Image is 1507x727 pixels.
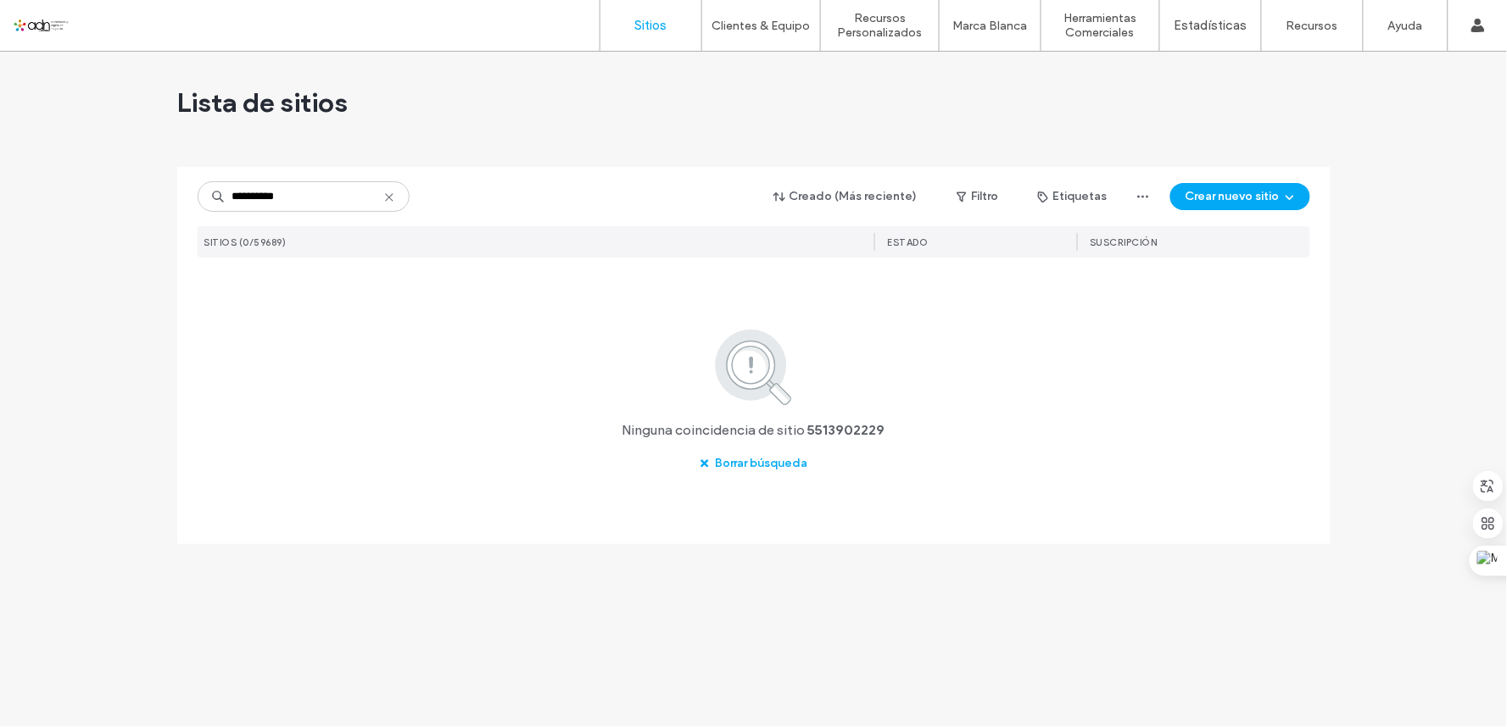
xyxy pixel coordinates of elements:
label: Herramientas Comerciales [1041,11,1159,40]
span: SITIOS (0/59689) [204,236,287,248]
span: 5513902229 [808,421,885,440]
span: ESTADO [888,236,929,248]
span: Suscripción [1091,236,1158,248]
label: Recursos [1287,19,1338,33]
img: search.svg [692,326,815,408]
button: Crear nuevo sitio [1170,183,1310,210]
span: Ninguna coincidencia de sitio [622,421,806,440]
label: Clientes & Equipo [712,19,811,33]
span: Ayuda [36,12,83,27]
button: Etiquetas [1023,183,1123,210]
label: Ayuda [1388,19,1423,33]
button: Borrar búsqueda [684,450,823,477]
label: Marca Blanca [953,19,1028,33]
label: Estadísticas [1175,18,1247,33]
span: Lista de sitios [177,86,349,119]
button: Creado (Más reciente) [759,183,933,210]
label: Recursos Personalizados [821,11,939,40]
label: Sitios [635,18,667,33]
button: Filtro [940,183,1016,210]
